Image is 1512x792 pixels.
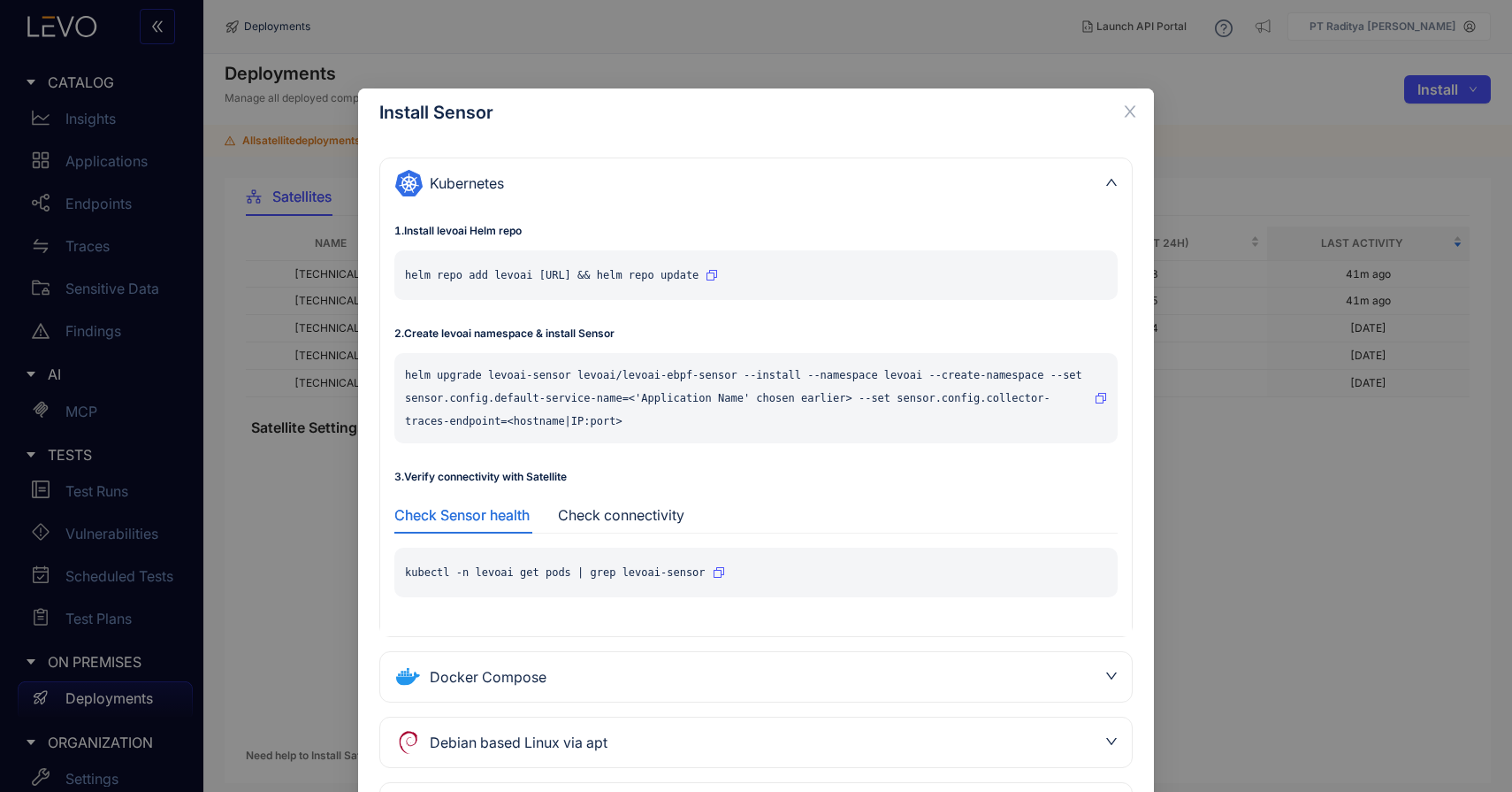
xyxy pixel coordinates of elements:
div: Check connectivity [558,507,684,523]
p: 3 . Verify connectivity with Satellite [394,468,1118,486]
div: Install Sensor [379,103,1133,122]
p: helm repo add levoai [URL] && helm repo update [405,264,699,287]
span: down [1105,176,1118,188]
span: down [1105,670,1118,682]
p: 1 . Install levoai Helm repo [394,222,1118,240]
p: 2 . Create levoai namespace & install Sensor [394,325,1118,342]
div: Check Sensor health [394,507,530,523]
button: Close [1106,88,1154,136]
div: Debian based Linux via apt [394,728,1096,757]
span: close [1122,104,1138,119]
p: helm upgrade levoai-sensor levoai/levoai-ebpf-sensor --install --namespace levoai --create-namesp... [405,364,1088,433]
p: kubectl -n levoai get pods | grep levoai-sensor [405,561,706,584]
div: Docker Compose [394,663,1096,691]
div: Kubernetes [394,169,1096,197]
span: down [1105,735,1118,748]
